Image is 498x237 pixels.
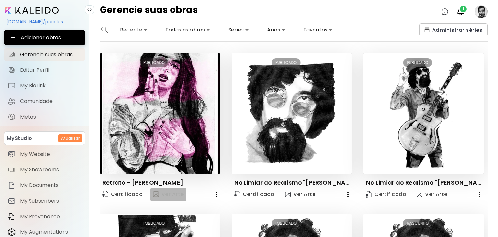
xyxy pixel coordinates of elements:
[417,192,422,197] img: view-art
[403,219,433,228] div: RASCUNHO
[403,58,432,67] div: PUBLICADO
[8,166,16,174] img: item
[87,7,92,12] img: collapse
[153,191,184,198] span: Ver Arte
[4,179,85,192] a: itemMy Documents
[282,188,318,201] button: view-artVer Arte
[20,114,81,120] span: Metas
[8,82,16,90] img: My BioLink icon
[414,188,450,201] button: view-artVer Arte
[4,30,85,45] button: Adicionar obras
[100,5,198,18] h4: Gerencie suas obras
[20,198,81,204] span: My Subscribers
[363,188,409,201] a: CertificateCertificado
[9,34,80,42] span: Adicionar obras
[150,188,186,201] button: view-artVer Arte
[20,167,81,173] span: My Showrooms
[285,192,291,197] img: view-art
[424,27,482,33] span: Administrar séries
[153,191,159,197] img: view-art
[102,179,183,187] p: Retrato - [PERSON_NAME]
[20,229,81,235] span: My Augmentations
[100,23,110,36] button: search
[140,219,169,228] div: PUBLICADO
[20,182,81,189] span: My Documents
[4,79,85,92] a: completeMy BioLink iconMy BioLink
[20,213,81,220] span: My Provenance
[8,66,16,74] img: Editar Perfil icon
[20,98,81,105] span: Comunidade
[301,25,335,35] div: Favoritos
[4,16,85,27] div: [DOMAIN_NAME]/pericles
[4,110,85,123] a: completeMetas iconMetas
[4,163,85,176] a: itemMy Showrooms
[234,179,352,187] p: No Limiar do Realismo "[PERSON_NAME] 4-4"
[8,150,16,158] img: item
[4,95,85,108] a: Comunidade iconComunidade
[441,8,449,16] img: chatIcon
[234,191,275,198] span: Certificado
[424,27,430,32] img: collections
[366,191,372,198] img: Certificate
[271,58,300,67] div: PUBLICADO
[117,25,150,35] div: Recente
[100,188,145,201] a: CertificateCertificado
[102,190,143,199] span: Certificado
[100,53,220,174] img: thumbnail
[285,191,316,198] span: Ver Arte
[363,53,484,174] img: thumbnail
[366,179,484,187] p: No Limiar do Realismo "[PERSON_NAME] 3-4"
[366,191,406,198] span: Certificado
[20,151,81,157] span: My Website
[4,64,85,77] a: Editar Perfil iconEditar Perfil
[7,134,32,142] p: MyStudio
[4,210,85,223] a: itemMy Provenance
[140,58,169,67] div: PUBLICADO
[20,82,81,89] span: My BioLink
[20,67,81,73] span: Editar Perfil
[232,188,277,201] a: CertificateCertificado
[234,191,240,198] img: Certificate
[417,191,447,198] span: Ver Arte
[455,6,466,17] button: bellIcon1
[226,25,252,35] div: Séries
[8,228,16,236] img: item
[8,197,16,205] img: item
[232,53,352,174] img: thumbnail
[163,25,213,35] div: Todas as obras
[8,51,16,58] img: Gerencie suas obras icon
[8,97,16,105] img: Comunidade icon
[8,213,16,220] img: item
[4,194,85,207] a: itemMy Subscribers
[101,27,108,33] img: search
[8,181,16,189] img: item
[4,48,85,61] a: Gerencie suas obras iconGerencie suas obras
[457,8,465,16] img: bellIcon
[8,113,16,121] img: Metas icon
[265,25,288,35] div: Anos
[460,6,467,12] span: 1
[20,51,81,58] span: Gerencie suas obras
[102,191,108,197] img: Certificate
[4,148,85,161] a: itemMy Website
[419,23,488,36] button: collectionsAdministrar séries
[271,219,300,228] div: PUBLICADO
[61,135,80,141] h6: Atualizar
